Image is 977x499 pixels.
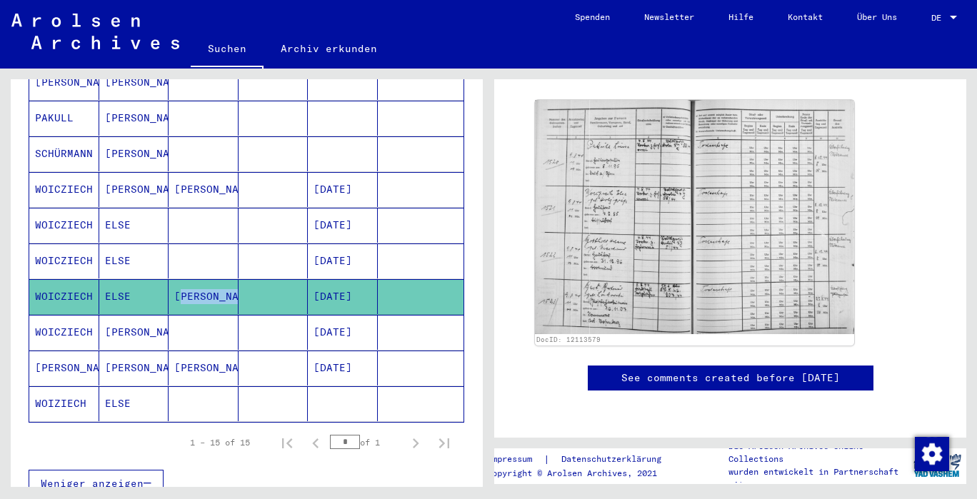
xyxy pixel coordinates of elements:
a: See comments created before [DATE] [621,371,840,385]
img: yv_logo.png [911,448,964,483]
img: Arolsen_neg.svg [11,14,179,49]
mat-cell: [DATE] [308,172,378,207]
button: Previous page [301,428,330,457]
div: of 1 [330,435,401,449]
mat-cell: [PERSON_NAME] [99,315,169,350]
a: DocID: 12113579 [536,336,601,343]
mat-cell: WOICZIECH [29,315,99,350]
mat-cell: [PERSON_NAME] [99,65,169,100]
a: Datenschutzerklärung [550,452,678,467]
mat-cell: [PERSON_NAME] [169,279,239,314]
mat-cell: [PERSON_NAME] [29,65,99,100]
mat-cell: ELSE [99,208,169,243]
div: 1 – 15 of 15 [190,436,250,449]
mat-cell: ELSE [99,279,169,314]
mat-cell: [DATE] [308,279,378,314]
mat-cell: PAKULL [29,101,99,136]
mat-cell: [DATE] [308,315,378,350]
mat-cell: WOICZIECH [29,279,99,314]
mat-cell: [PERSON_NAME] [169,351,239,385]
mat-cell: [PERSON_NAME] [99,101,169,136]
a: Suchen [191,31,264,69]
a: Impressum [487,452,543,467]
img: Zustimmung ändern [915,437,949,471]
span: DE [931,13,947,23]
p: Copyright © Arolsen Archives, 2021 [487,467,678,480]
div: | [487,452,678,467]
mat-cell: [DATE] [308,208,378,243]
mat-cell: WOICZIECH [29,208,99,243]
button: First page [273,428,301,457]
mat-cell: ELSE [99,386,169,421]
button: Weniger anzeigen [29,470,164,497]
img: 001.jpg [535,100,854,333]
mat-cell: [DATE] [308,351,378,385]
mat-cell: [PERSON_NAME] [99,136,169,171]
mat-cell: [PERSON_NAME] [99,172,169,207]
a: Archiv erkunden [264,31,394,66]
p: Die Arolsen Archives Online-Collections [728,440,907,465]
button: Last page [430,428,459,457]
span: Weniger anzeigen [41,477,144,490]
mat-cell: [DATE] [308,243,378,278]
mat-cell: WOIZIECH [29,386,99,421]
mat-cell: ELSE [99,243,169,278]
mat-cell: [PERSON_NAME] [99,351,169,385]
mat-cell: WOICZIECH [29,243,99,278]
mat-cell: SCHÜRMANN [29,136,99,171]
mat-cell: [PERSON_NAME] [169,172,239,207]
mat-cell: WOICZIECH [29,172,99,207]
p: wurden entwickelt in Partnerschaft mit [728,465,907,491]
button: Next page [401,428,430,457]
mat-cell: [PERSON_NAME] [29,351,99,385]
